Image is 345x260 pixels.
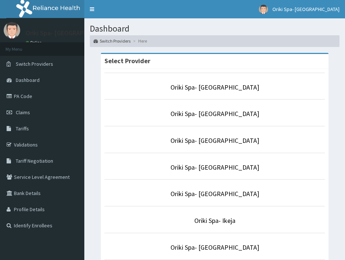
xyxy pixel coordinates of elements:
a: Oriki Spa- [GEOGRAPHIC_DATA] [170,136,259,145]
a: Oriki Spa- [GEOGRAPHIC_DATA] [170,189,259,198]
a: Oriki Spa- [GEOGRAPHIC_DATA] [170,83,259,91]
a: Switch Providers [93,38,131,44]
a: Online [26,40,43,45]
li: Here [131,38,147,44]
p: Oriki Spa- [GEOGRAPHIC_DATA] [26,30,115,36]
span: Oriki Spa- [GEOGRAPHIC_DATA] [272,6,340,12]
strong: Select Provider [104,57,150,65]
a: Oriki Spa- [GEOGRAPHIC_DATA] [170,163,259,171]
a: Oriki Spa- [GEOGRAPHIC_DATA] [170,109,259,118]
a: Oriki Spa- [GEOGRAPHIC_DATA] [170,243,259,252]
a: Oriki Spa- Ikeja [194,216,235,225]
span: Switch Providers [16,61,53,67]
img: User Image [259,5,268,14]
span: Dashboard [16,77,40,83]
span: Claims [16,109,30,116]
span: Tariffs [16,125,29,132]
span: Tariff Negotiation [16,158,53,164]
h1: Dashboard [90,24,340,33]
img: User Image [4,22,20,39]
